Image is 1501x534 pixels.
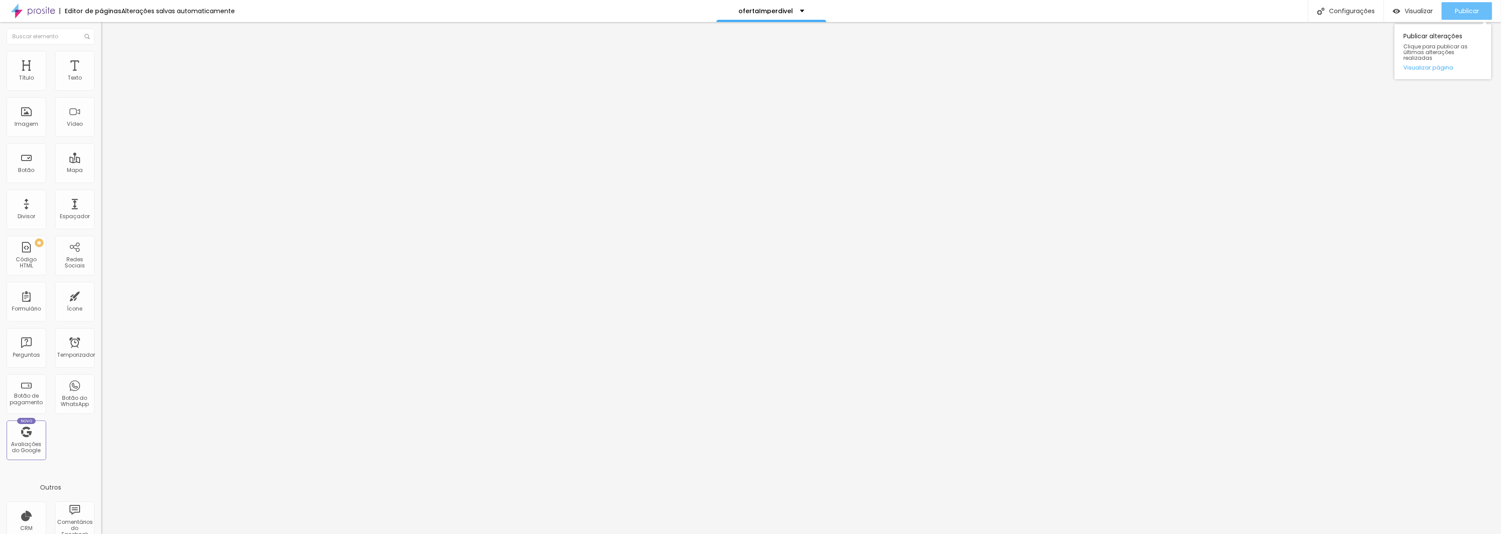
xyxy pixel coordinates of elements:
[67,166,83,174] font: Mapa
[65,7,121,15] font: Editor de páginas
[1393,7,1400,15] img: view-1.svg
[11,440,42,454] font: Avaliações do Google
[68,74,82,81] font: Texto
[18,166,35,174] font: Botão
[65,256,85,269] font: Redes Sociais
[1403,32,1462,40] font: Publicar alterações
[21,418,33,424] font: Novo
[67,120,83,128] font: Vídeo
[12,305,41,312] font: Formulário
[1403,65,1483,70] a: Visualizar página
[40,483,61,492] font: Outros
[1317,7,1325,15] img: Ícone
[1384,2,1442,20] button: Visualizar
[61,394,89,408] font: Botão do WhatsApp
[20,524,33,532] font: CRM
[84,34,90,39] img: Ícone
[1455,7,1479,15] font: Publicar
[1405,7,1433,15] font: Visualizar
[60,212,90,220] font: Espaçador
[16,256,37,269] font: Código HTML
[57,351,95,358] font: Temporizador
[10,392,43,406] font: Botão de pagamento
[1442,2,1492,20] button: Publicar
[15,120,38,128] font: Imagem
[739,7,793,15] font: ofertaImperdivel
[1403,63,1453,72] font: Visualizar página
[67,305,83,312] font: Ícone
[18,212,35,220] font: Divisor
[13,351,40,358] font: Perguntas
[19,74,34,81] font: Título
[1329,7,1375,15] font: Configurações
[7,29,95,44] input: Buscar elemento
[121,7,235,15] font: Alterações salvas automaticamente
[1403,43,1468,62] font: Clique para publicar as últimas alterações realizadas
